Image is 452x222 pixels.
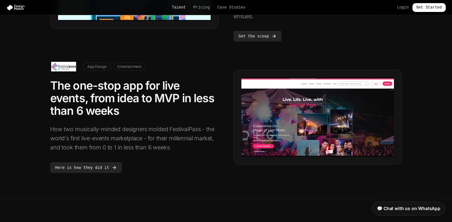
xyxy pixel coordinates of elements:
[234,32,282,39] a: Get the scoop
[50,62,78,72] img: FestivalPass
[397,5,409,10] a: Login
[412,3,446,12] a: Get Started
[6,4,28,11] img: Design Match
[113,63,145,71] span: Entertainment
[50,125,218,152] p: How two musically-minded designers molded FestivalPass - the world's first live-events marketplac...
[50,164,122,170] a: Here is how they did it
[83,63,111,71] span: App Design
[50,162,122,173] a: Here is how they did it
[372,201,446,216] a: 💬 Chat with us on WhatsApp
[217,5,245,10] a: Case Studies
[193,5,210,10] a: Pricing
[172,5,186,10] a: Talent
[50,79,218,117] h2: The one-stop app for live events, from idea to MVP in less than 6 weeks
[234,31,282,42] a: Get the scoop
[241,78,394,157] img: FestivalPass Case Study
